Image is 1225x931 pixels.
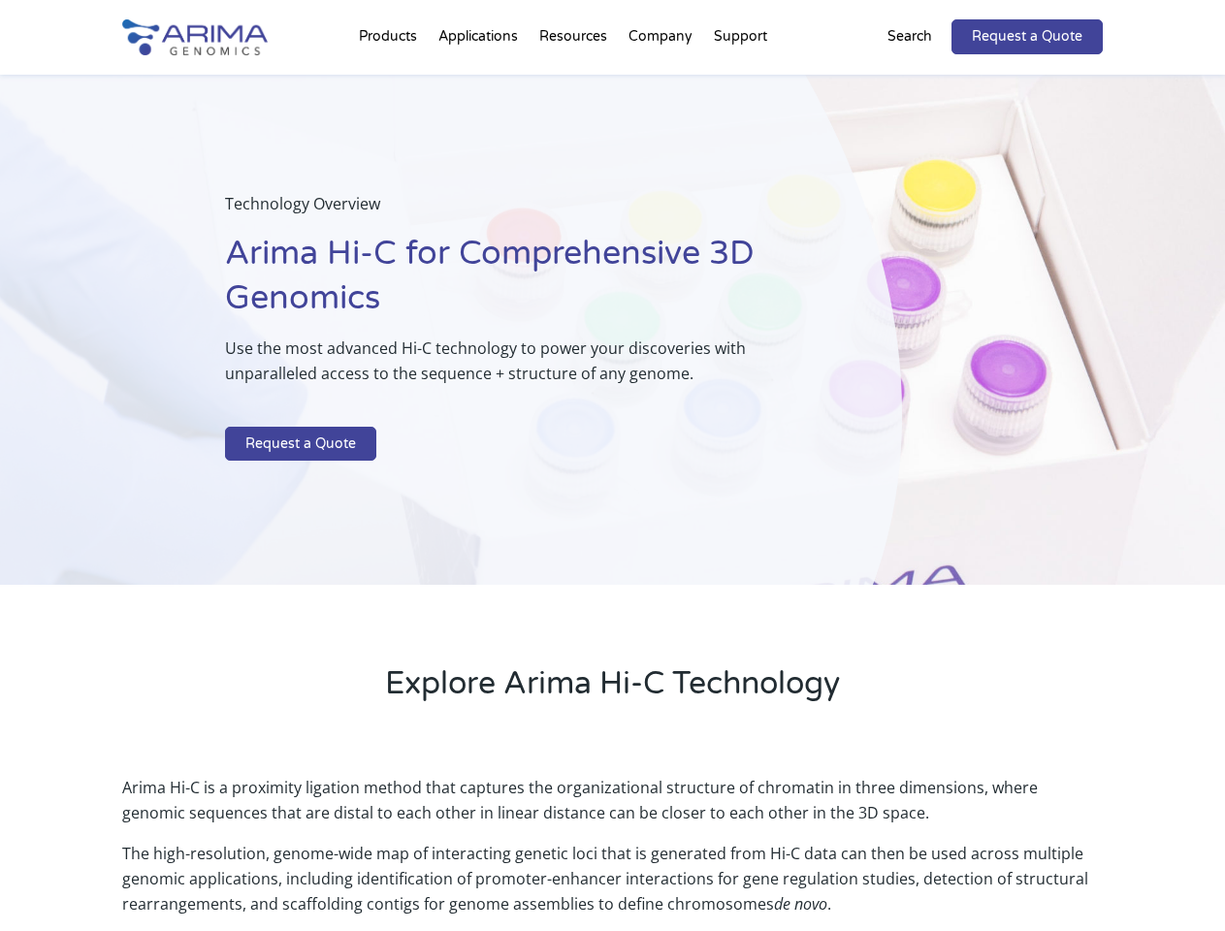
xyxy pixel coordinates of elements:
h2: Explore Arima Hi-C Technology [122,662,1102,721]
h1: Arima Hi-C for Comprehensive 3D Genomics [225,232,804,336]
p: Search [887,24,932,49]
i: de novo [774,893,827,915]
p: Use the most advanced Hi-C technology to power your discoveries with unparalleled access to the s... [225,336,804,401]
a: Request a Quote [951,19,1103,54]
a: Request a Quote [225,427,376,462]
p: Technology Overview [225,191,804,232]
p: Arima Hi-C is a proximity ligation method that captures the organizational structure of chromatin... [122,775,1102,841]
img: Arima-Genomics-logo [122,19,268,55]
